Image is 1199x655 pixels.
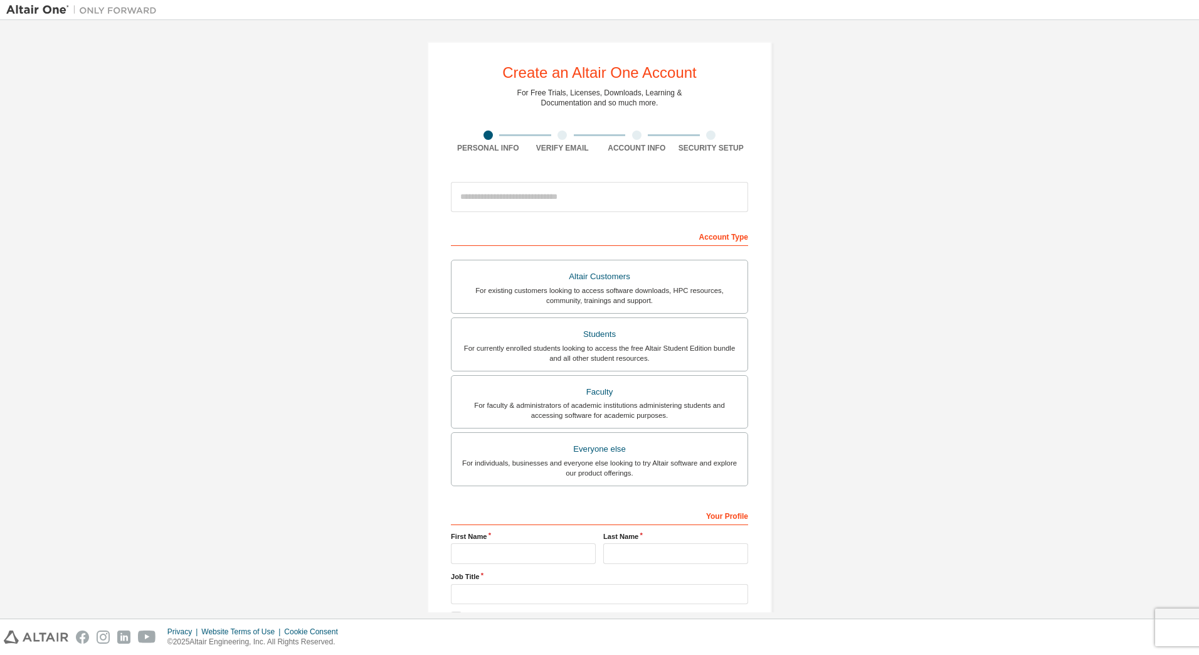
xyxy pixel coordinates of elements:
img: instagram.svg [97,631,110,644]
div: Altair Customers [459,268,740,285]
img: youtube.svg [138,631,156,644]
div: Students [459,326,740,343]
label: Job Title [451,572,748,582]
div: Account Type [451,226,748,246]
div: Security Setup [674,143,749,153]
div: Create an Altair One Account [502,65,697,80]
label: First Name [451,531,596,541]
div: Privacy [167,627,201,637]
div: Account Info [599,143,674,153]
img: Altair One [6,4,163,16]
img: facebook.svg [76,631,89,644]
div: Faculty [459,383,740,401]
div: For faculty & administrators of academic institutions administering students and accessing softwa... [459,400,740,420]
div: Everyone else [459,440,740,458]
div: Verify Email [526,143,600,153]
label: I accept the [451,612,604,622]
img: altair_logo.svg [4,631,68,644]
div: For individuals, businesses and everyone else looking to try Altair software and explore our prod... [459,458,740,478]
div: For Free Trials, Licenses, Downloads, Learning & Documentation and so much more. [517,88,682,108]
label: Last Name [603,531,748,541]
div: Personal Info [451,143,526,153]
div: Your Profile [451,505,748,525]
img: linkedin.svg [117,631,130,644]
div: For currently enrolled students looking to access the free Altair Student Edition bundle and all ... [459,343,740,363]
p: © 2025 Altair Engineering, Inc. All Rights Reserved. [167,637,346,647]
div: Cookie Consent [284,627,345,637]
div: For existing customers looking to access software downloads, HPC resources, community, trainings ... [459,285,740,306]
div: Website Terms of Use [201,627,284,637]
